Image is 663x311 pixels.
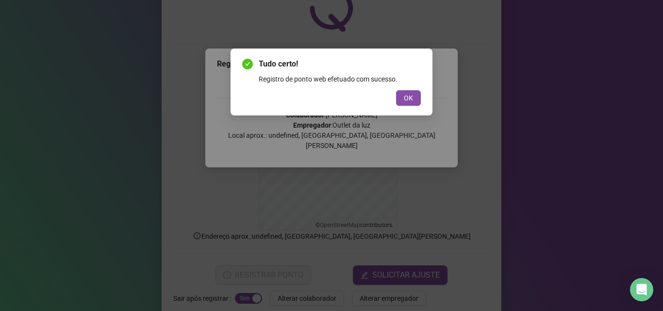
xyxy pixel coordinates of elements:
span: check-circle [242,59,253,69]
div: Open Intercom Messenger [630,278,653,301]
span: Tudo certo! [259,58,421,70]
span: OK [404,93,413,103]
div: Registro de ponto web efetuado com sucesso. [259,74,421,84]
button: OK [396,90,421,106]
